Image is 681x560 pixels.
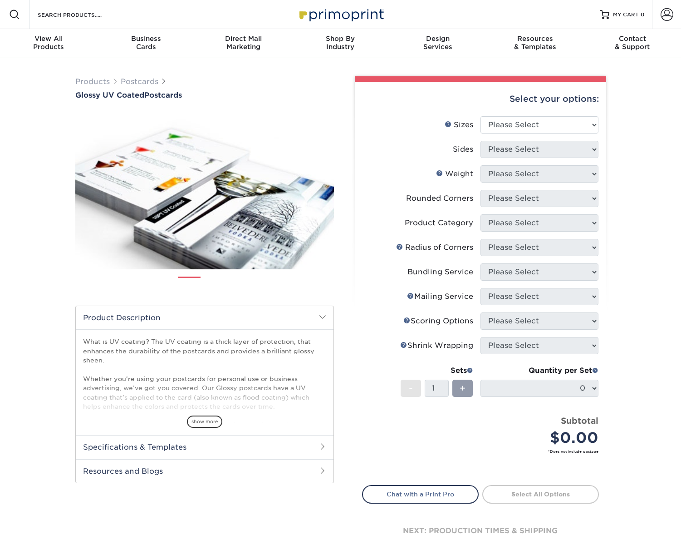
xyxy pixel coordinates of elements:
[405,218,473,228] div: Product Category
[76,306,333,329] h2: Product Description
[83,337,326,476] p: What is UV coating? The UV coating is a thick layer of protection, that enhances the durability o...
[487,427,598,449] div: $0.00
[584,29,681,58] a: Contact& Support
[195,35,292,51] div: Marketing
[76,435,333,459] h2: Specifications & Templates
[584,35,681,51] div: & Support
[409,382,413,395] span: -
[486,35,583,51] div: & Templates
[208,273,231,296] img: Postcards 02
[75,91,334,99] h1: Postcards
[97,35,194,51] div: Cards
[389,35,486,51] div: Services
[362,82,599,116] div: Select your options:
[121,77,158,86] a: Postcards
[403,316,473,327] div: Scoring Options
[486,29,583,58] a: Resources& Templates
[187,416,222,428] span: show more
[37,9,125,20] input: SEARCH PRODUCTS.....
[362,504,599,558] div: next: production times & shipping
[178,273,201,296] img: Postcards 01
[195,29,292,58] a: Direct MailMarketing
[486,35,583,43] span: Resources
[389,35,486,43] span: Design
[407,267,473,278] div: Bundling Service
[75,77,110,86] a: Products
[292,35,389,43] span: Shop By
[292,35,389,51] div: Industry
[362,485,479,503] a: Chat with a Print Pro
[97,29,194,58] a: BusinessCards
[75,91,144,99] span: Glossy UV Coated
[295,5,386,24] img: Primoprint
[445,119,473,130] div: Sizes
[453,144,473,155] div: Sides
[406,193,473,204] div: Rounded Corners
[480,365,598,376] div: Quantity per Set
[401,365,473,376] div: Sets
[561,416,598,426] strong: Subtotal
[75,100,334,279] img: Glossy UV Coated 01
[195,35,292,43] span: Direct Mail
[369,449,598,454] small: *Does not include postage
[407,291,473,302] div: Mailing Service
[400,340,473,351] div: Shrink Wrapping
[641,11,645,18] span: 0
[584,35,681,43] span: Contact
[76,459,333,483] h2: Resources and Blogs
[97,35,194,43] span: Business
[460,382,465,395] span: +
[396,242,473,253] div: Radius of Corners
[436,168,473,179] div: Weight
[482,485,599,503] a: Select All Options
[75,91,334,99] a: Glossy UV CoatedPostcards
[292,29,389,58] a: Shop ByIndustry
[613,11,639,19] span: MY CART
[389,29,486,58] a: DesignServices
